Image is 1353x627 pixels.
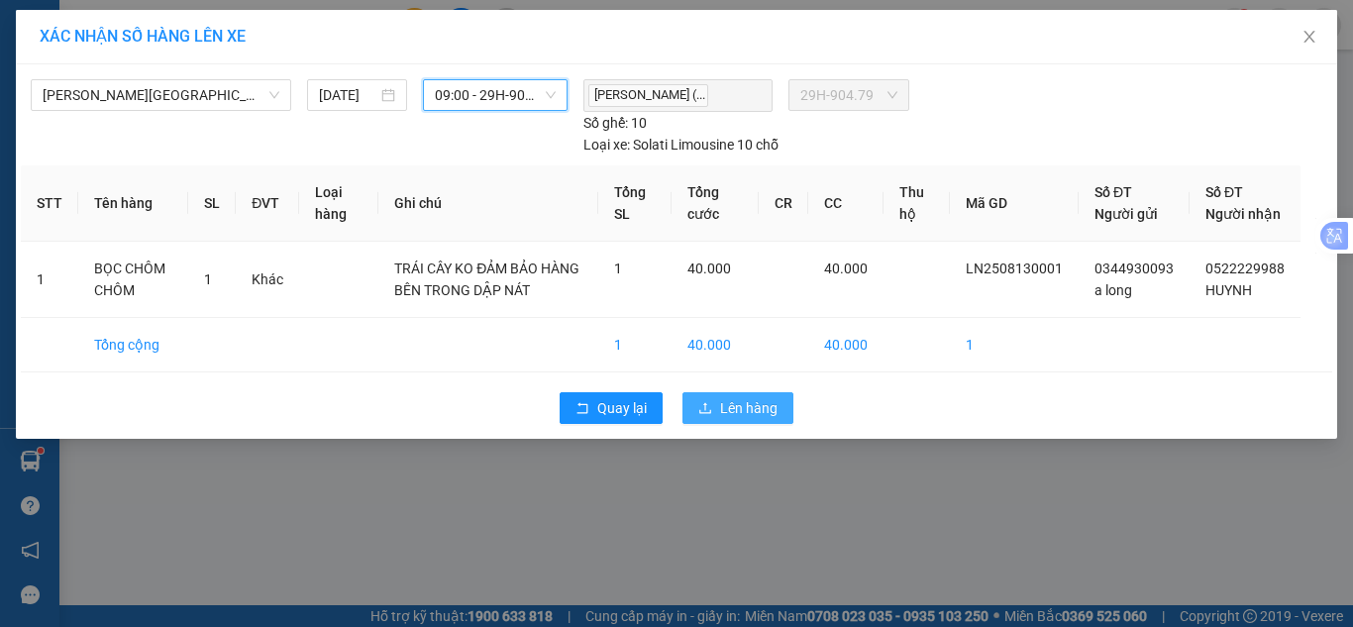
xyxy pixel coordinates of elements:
td: 1 [950,318,1079,372]
th: CC [808,165,884,242]
span: CC : [152,133,179,154]
button: Close [1282,10,1337,65]
span: Gửi: [17,19,48,40]
span: 40.000 [824,261,868,276]
th: STT [21,165,78,242]
td: 40.000 [672,318,759,372]
td: 1 [598,318,672,372]
div: 40.000 [152,128,291,156]
th: Thu hộ [884,165,950,242]
span: XÁC NHẬN SỐ HÀNG LÊN XE [40,27,246,46]
div: a long [17,64,141,88]
th: Tổng SL [598,165,672,242]
button: uploadLên hàng [682,392,793,424]
span: Số ĐT [1205,184,1243,200]
span: 1 [614,261,622,276]
span: rollback [575,401,589,417]
button: rollbackQuay lại [560,392,663,424]
span: close [1301,29,1317,45]
span: 0344930093 [1094,261,1174,276]
th: SL [188,165,236,242]
td: Tổng cộng [78,318,188,372]
span: 0522229988 [1205,261,1285,276]
span: Người gửi [1094,206,1158,222]
td: 1 [21,242,78,318]
td: 40.000 [808,318,884,372]
div: 10 [583,112,647,134]
span: Lên hàng [720,397,778,419]
span: TRÁI CÂY KO ĐẢM BẢO HÀNG BÊN TRONG DẬP NÁT [394,261,579,298]
span: Số ghế: [583,112,628,134]
span: Loại xe: [583,134,630,156]
span: HUYNH [1205,282,1252,298]
div: HUYNH [155,64,289,88]
span: 09:00 - 29H-904.79 [435,80,557,110]
th: Ghi chú [378,165,598,242]
th: CR [759,165,808,242]
span: Lộc Ninh - Hồ Chí Minh [43,80,279,110]
span: 1 [204,271,212,287]
th: Tên hàng [78,165,188,242]
div: VP Lộc Ninh [17,17,141,64]
span: 40.000 [687,261,731,276]
span: Số ĐT [1094,184,1132,200]
span: LN2508130001 [966,261,1063,276]
td: BỌC CHÔM CHÔM [78,242,188,318]
th: ĐVT [236,165,299,242]
span: 29H-904.79 [800,80,897,110]
div: Solati Limousine 10 chỗ [583,134,779,156]
span: Người nhận [1205,206,1281,222]
span: Quay lại [597,397,647,419]
span: a long [1094,282,1132,298]
span: Nhận: [155,19,202,40]
th: Loại hàng [299,165,378,242]
span: upload [698,401,712,417]
span: [PERSON_NAME] (... [588,84,708,107]
td: Khác [236,242,299,318]
th: Tổng cước [672,165,759,242]
div: VP Quận 5 [155,17,289,64]
th: Mã GD [950,165,1079,242]
input: 13/08/2025 [319,84,376,106]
